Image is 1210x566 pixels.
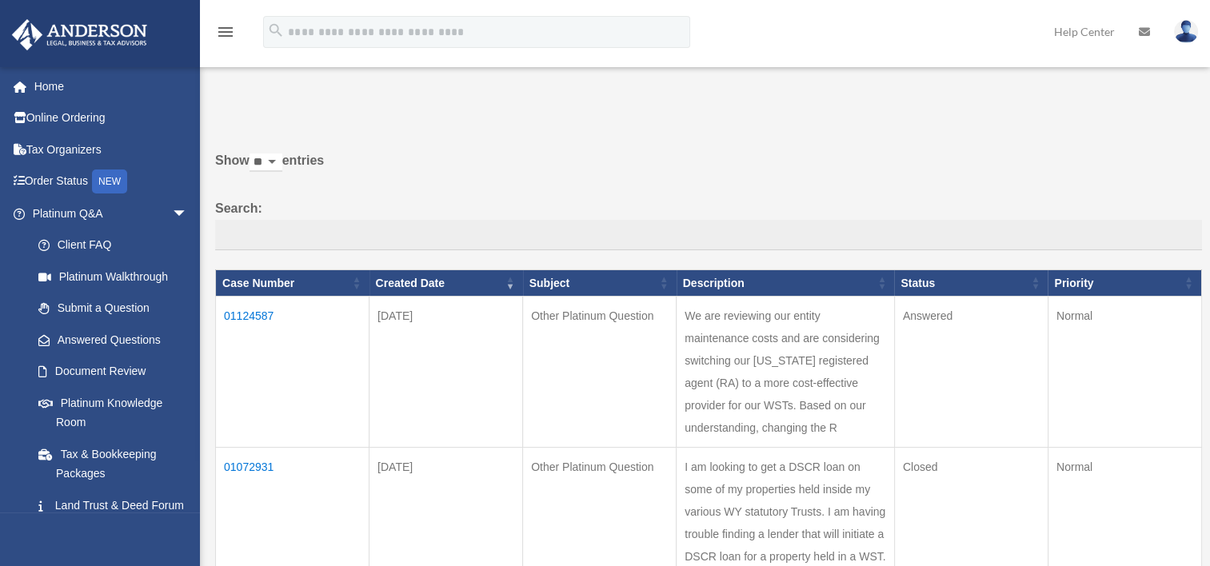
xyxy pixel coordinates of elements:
a: Tax & Bookkeeping Packages [22,438,204,489]
td: Other Platinum Question [523,297,677,448]
a: Order StatusNEW [11,165,212,198]
a: menu [216,28,235,42]
div: NEW [92,169,127,193]
a: Platinum Walkthrough [22,261,204,293]
span: arrow_drop_down [172,197,204,230]
a: Tax Organizers [11,134,212,165]
a: Platinum Knowledge Room [22,387,204,438]
a: Answered Questions [22,324,196,356]
th: Status: activate to sort column ascending [894,269,1048,297]
td: 01124587 [216,297,369,448]
td: Answered [894,297,1048,448]
a: Platinum Q&Aarrow_drop_down [11,197,204,229]
select: Showentries [250,153,282,172]
a: Online Ordering [11,102,212,134]
th: Description: activate to sort column ascending [677,269,895,297]
a: Home [11,70,212,102]
a: Submit a Question [22,293,204,325]
input: Search: [215,220,1202,250]
th: Priority: activate to sort column ascending [1048,269,1201,297]
td: We are reviewing our entity maintenance costs and are considering switching our [US_STATE] regist... [677,297,895,448]
a: Document Review [22,356,204,388]
img: Anderson Advisors Platinum Portal [7,19,152,50]
i: menu [216,22,235,42]
img: User Pic [1174,20,1198,43]
th: Created Date: activate to sort column ascending [369,269,523,297]
td: Normal [1048,297,1201,448]
th: Subject: activate to sort column ascending [523,269,677,297]
th: Case Number: activate to sort column ascending [216,269,369,297]
label: Search: [215,197,1202,250]
i: search [267,22,285,39]
td: [DATE] [369,297,523,448]
label: Show entries [215,149,1202,188]
a: Client FAQ [22,229,204,261]
a: Land Trust & Deed Forum [22,489,204,521]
